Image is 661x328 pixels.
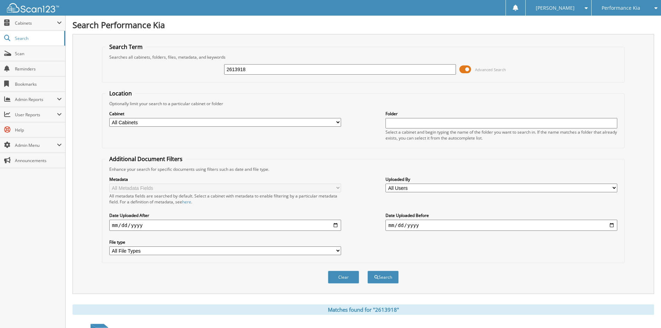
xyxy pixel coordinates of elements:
[109,176,341,182] label: Metadata
[15,96,57,102] span: Admin Reports
[106,43,146,51] legend: Search Term
[109,193,341,205] div: All metadata fields are searched by default. Select a cabinet with metadata to enable filtering b...
[15,20,57,26] span: Cabinets
[109,239,341,245] label: File type
[106,166,621,172] div: Enhance your search for specific documents using filters such as date and file type.
[15,66,62,72] span: Reminders
[15,35,61,41] span: Search
[109,220,341,231] input: start
[182,199,191,205] a: here
[367,271,399,284] button: Search
[15,112,57,118] span: User Reports
[73,304,654,315] div: Matches found for "2613918"
[385,111,617,117] label: Folder
[73,19,654,31] h1: Search Performance Kia
[109,111,341,117] label: Cabinet
[15,142,57,148] span: Admin Menu
[385,129,617,141] div: Select a cabinet and begin typing the name of the folder you want to search in. If the name match...
[15,127,62,133] span: Help
[328,271,359,284] button: Clear
[385,212,617,218] label: Date Uploaded Before
[106,90,135,97] legend: Location
[536,6,575,10] span: [PERSON_NAME]
[15,158,62,163] span: Announcements
[109,212,341,218] label: Date Uploaded After
[106,54,621,60] div: Searches all cabinets, folders, files, metadata, and keywords
[602,6,640,10] span: Performance Kia
[385,176,617,182] label: Uploaded By
[385,220,617,231] input: end
[106,101,621,107] div: Optionally limit your search to a particular cabinet or folder
[15,81,62,87] span: Bookmarks
[106,155,186,163] legend: Additional Document Filters
[7,3,59,12] img: scan123-logo-white.svg
[15,51,62,57] span: Scan
[475,67,506,72] span: Advanced Search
